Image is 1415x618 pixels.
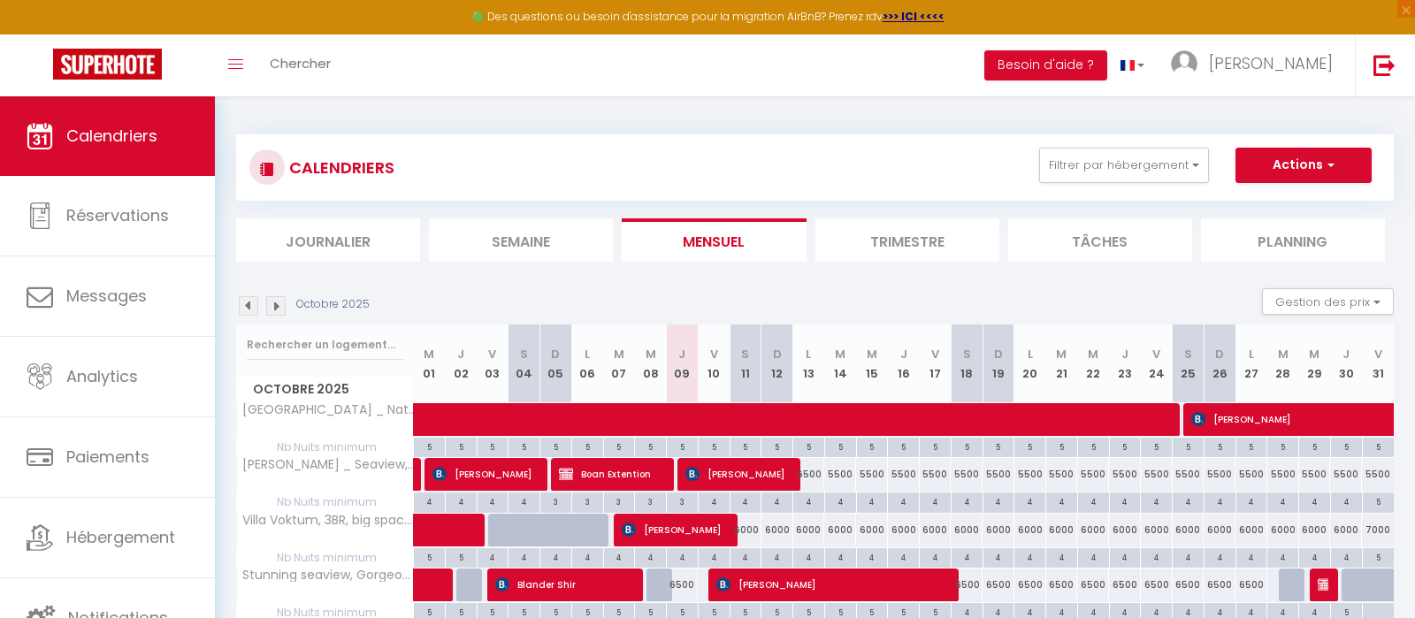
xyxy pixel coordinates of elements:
[761,548,792,565] div: 4
[540,492,571,509] div: 3
[1141,492,1172,509] div: 4
[1158,34,1355,96] a: ... [PERSON_NAME]
[963,346,971,362] abbr: S
[867,346,877,362] abbr: M
[952,548,983,565] div: 4
[1014,548,1045,565] div: 4
[678,346,685,362] abbr: J
[1330,514,1362,546] div: 6000
[559,457,665,491] span: Boan Extention
[888,548,919,565] div: 4
[1109,514,1141,546] div: 6000
[66,446,149,468] span: Paiements
[888,438,919,454] div: 5
[1331,548,1362,565] div: 4
[825,492,856,509] div: 4
[1173,548,1204,565] div: 4
[952,492,983,509] div: 4
[741,346,749,362] abbr: S
[635,324,667,403] th: 08
[1299,458,1331,491] div: 5500
[1173,458,1205,491] div: 5500
[571,324,603,403] th: 06
[920,458,952,491] div: 5500
[1205,438,1235,454] div: 5
[247,329,403,361] input: Rechercher un logement...
[730,514,761,546] div: 6000
[540,438,571,454] div: 5
[900,346,907,362] abbr: J
[793,514,825,546] div: 6000
[856,514,888,546] div: 6000
[1299,324,1331,403] th: 29
[1249,346,1254,362] abbr: L
[793,324,825,403] th: 13
[1109,458,1141,491] div: 5500
[1363,492,1395,509] div: 5
[66,125,157,147] span: Calendriers
[1267,458,1299,491] div: 5500
[983,514,1014,546] div: 6000
[730,438,761,454] div: 5
[1299,492,1330,509] div: 4
[825,438,856,454] div: 5
[1039,148,1209,183] button: Filtrer par hébergement
[857,492,888,509] div: 4
[698,324,730,403] th: 10
[551,346,560,362] abbr: D
[1152,346,1160,362] abbr: V
[240,403,417,416] span: [GEOGRAPHIC_DATA] _ Nature, Privacy, Elegance
[667,548,698,565] div: 4
[572,492,603,509] div: 3
[1205,548,1235,565] div: 4
[1201,218,1385,262] li: Planning
[1262,288,1394,315] button: Gestion des prix
[761,324,793,403] th: 12
[1267,324,1299,403] th: 28
[1363,548,1395,565] div: 5
[699,492,730,509] div: 4
[446,492,477,509] div: 4
[793,492,824,509] div: 4
[888,324,920,403] th: 16
[635,492,666,509] div: 3
[614,346,624,362] abbr: M
[414,324,446,403] th: 01
[495,568,633,601] span: Blander Shir
[761,492,792,509] div: 4
[446,548,477,565] div: 5
[951,568,983,601] div: 6500
[240,458,417,471] span: [PERSON_NAME] _ Seaview, private, close to the beach
[793,438,824,454] div: 5
[1014,458,1046,491] div: 5500
[685,457,792,491] span: [PERSON_NAME]
[270,54,331,72] span: Chercher
[66,204,169,226] span: Réservations
[761,514,793,546] div: 6000
[66,365,138,387] span: Analytics
[730,324,761,403] th: 11
[635,438,666,454] div: 5
[1236,438,1267,454] div: 5
[1078,548,1109,565] div: 4
[1184,346,1192,362] abbr: S
[1109,568,1141,601] div: 6500
[773,346,782,362] abbr: D
[1141,548,1172,565] div: 4
[806,346,811,362] abbr: L
[1077,458,1109,491] div: 5500
[1267,492,1298,509] div: 4
[1235,324,1267,403] th: 27
[646,346,656,362] abbr: M
[1363,438,1395,454] div: 5
[285,148,394,187] h3: CALENDRIERS
[604,548,635,565] div: 4
[414,548,445,565] div: 5
[509,492,539,509] div: 4
[488,346,496,362] abbr: V
[509,324,540,403] th: 04
[1173,514,1205,546] div: 6000
[1215,346,1224,362] abbr: D
[983,568,1014,601] div: 6500
[883,9,945,24] a: >>> ICI <<<<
